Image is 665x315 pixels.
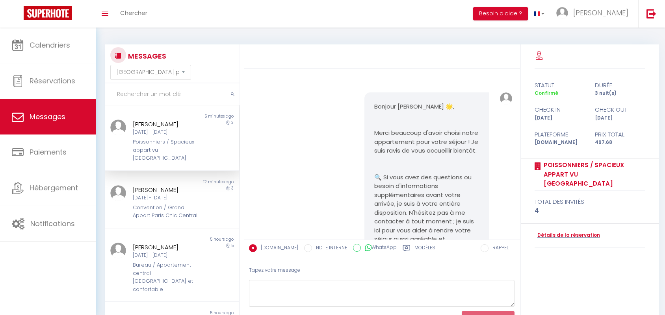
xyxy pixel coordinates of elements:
[30,112,65,122] span: Messages
[535,232,600,239] a: Détails de la réservation
[133,194,200,202] div: [DATE] - [DATE]
[30,147,67,157] span: Paiements
[529,105,590,114] div: check in
[556,7,568,19] img: ...
[541,160,645,188] a: Poissonniers / Spacieux appart vu [GEOGRAPHIC_DATA]
[133,243,200,252] div: [PERSON_NAME]
[374,129,479,155] p: Merci beaucoup d'avoir choisi notre appartement pour votre séjour ! Je suis ravis de vous accueil...
[231,243,234,249] span: 5
[312,244,347,253] label: NOTE INTERNE
[414,244,435,254] label: Modèles
[133,120,200,129] div: [PERSON_NAME]
[374,173,479,253] p: 🔍 Si vous avez des questions ou besoin d'informations supplémentaires avant votre arrivée, je sui...
[133,204,200,220] div: Convention / Grand Appart Paris Chic Central
[529,81,590,90] div: statut
[590,81,650,90] div: durée
[133,129,200,136] div: [DATE] - [DATE]
[110,120,126,135] img: ...
[529,130,590,139] div: Plateforme
[105,83,240,105] input: Rechercher un mot clé
[133,138,200,162] div: Poissonniers / Spacieux appart vu [GEOGRAPHIC_DATA]
[30,219,75,228] span: Notifications
[110,185,126,201] img: ...
[110,243,126,258] img: ...
[133,261,200,293] div: Bureau / Appartement central [GEOGRAPHIC_DATA] et confortable
[172,236,238,243] div: 5 hours ago
[24,6,72,20] img: Super Booking
[172,179,238,185] div: 12 minutes ago
[590,90,650,97] div: 3 nuit(s)
[529,139,590,146] div: [DOMAIN_NAME]
[120,9,147,17] span: Chercher
[374,102,479,111] p: Bonjour [PERSON_NAME] 🌟,
[535,90,558,96] span: Confirmé
[133,252,200,259] div: [DATE] - [DATE]
[590,130,650,139] div: Prix total
[231,120,234,125] span: 3
[500,92,512,105] img: ...
[529,114,590,122] div: [DATE]
[172,113,238,120] div: 5 minutes ago
[257,244,298,253] label: [DOMAIN_NAME]
[133,185,200,195] div: [PERSON_NAME]
[646,9,656,18] img: logout
[535,206,645,216] div: 4
[126,47,166,65] h3: MESSAGES
[361,244,397,252] label: WhatsApp
[30,76,75,86] span: Réservations
[573,8,628,18] span: [PERSON_NAME]
[231,185,234,191] span: 3
[30,40,70,50] span: Calendriers
[30,183,78,193] span: Hébergement
[473,7,528,20] button: Besoin d'aide ?
[590,139,650,146] div: 497.68
[535,197,645,206] div: total des invités
[489,244,509,253] label: RAPPEL
[249,261,515,280] div: Tapez votre message
[590,105,650,114] div: check out
[590,114,650,122] div: [DATE]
